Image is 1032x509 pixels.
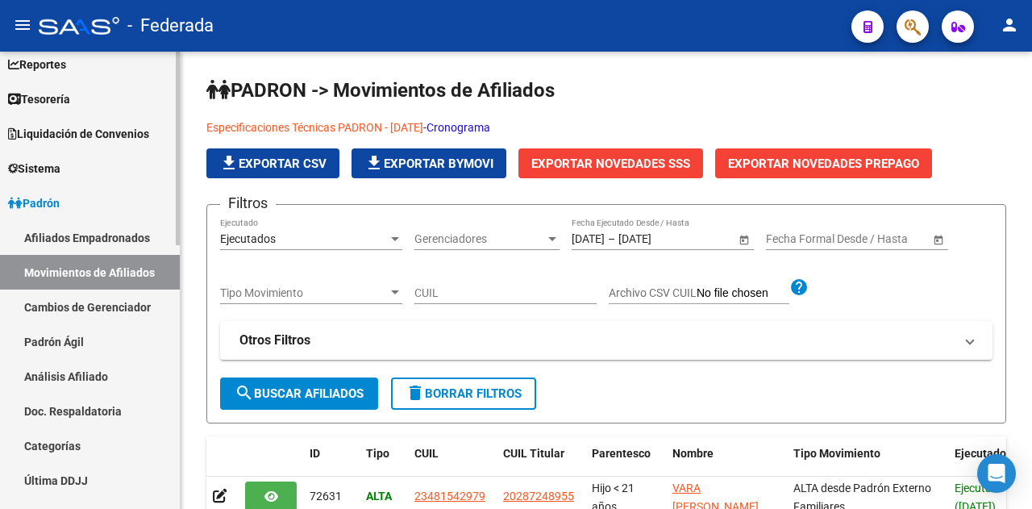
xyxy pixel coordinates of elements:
input: Fecha fin [838,232,918,246]
mat-expansion-panel-header: Otros Filtros [220,321,992,360]
span: 72631 [310,490,342,503]
datatable-header-cell: ID [303,436,360,490]
datatable-header-cell: Nombre [666,436,787,490]
h3: Filtros [220,192,276,215]
span: Gerenciadores [414,232,545,246]
a: Cronograma [427,121,490,134]
span: Tesorería [8,90,70,108]
span: Exportar Novedades Prepago [728,156,919,171]
span: Ejecutados [220,232,276,245]
span: – [608,232,615,246]
mat-icon: delete [406,383,425,403]
button: Open calendar [930,231,947,248]
button: Exportar CSV [206,148,339,178]
mat-icon: file_download [364,153,384,173]
span: Padrón [8,194,60,212]
span: Buscar Afiliados [235,386,364,401]
p: - [206,119,1006,136]
span: Tipo Movimiento [793,447,880,460]
input: Fecha inicio [572,232,605,246]
button: Exportar Bymovi [352,148,506,178]
span: Exportar Bymovi [364,156,493,171]
mat-icon: help [789,277,809,297]
datatable-header-cell: CUIL [408,436,497,490]
strong: Otros Filtros [239,332,310,349]
span: - Federada [127,8,214,44]
datatable-header-cell: CUIL Titular [497,436,585,490]
span: Reportes [8,56,66,73]
span: Tipo [366,447,389,460]
mat-icon: person [1000,15,1019,35]
a: Especificaciones Técnicas PADRON - [DATE] [206,121,423,134]
strong: ALTA [366,490,392,503]
span: 23481542979 [414,490,485,503]
div: Open Intercom Messenger [977,454,1016,493]
span: 20287248955 [503,490,574,503]
mat-icon: search [235,383,254,403]
span: ID [310,447,320,460]
button: Borrar Filtros [391,378,536,410]
input: Archivo CSV CUIL [697,286,789,301]
span: CUIL [414,447,439,460]
span: Ejecutado [955,447,1006,460]
span: Borrar Filtros [406,386,522,401]
span: Archivo CSV CUIL [609,286,697,299]
button: Exportar Novedades SSS [518,148,703,178]
span: Tipo Movimiento [220,286,388,300]
button: Buscar Afiliados [220,378,378,410]
span: Liquidación de Convenios [8,125,149,143]
span: Parentesco [592,447,651,460]
input: Fecha fin [618,232,697,246]
mat-icon: menu [13,15,32,35]
button: Open calendar [735,231,752,248]
span: Exportar Novedades SSS [531,156,690,171]
span: Exportar CSV [219,156,327,171]
span: Sistema [8,160,60,177]
datatable-header-cell: Parentesco [585,436,666,490]
datatable-header-cell: Tipo Movimiento [787,436,948,490]
span: CUIL Titular [503,447,564,460]
span: PADRON -> Movimientos de Afiliados [206,79,555,102]
input: Fecha inicio [766,232,825,246]
mat-icon: file_download [219,153,239,173]
button: Exportar Novedades Prepago [715,148,932,178]
span: Nombre [672,447,714,460]
datatable-header-cell: Tipo [360,436,408,490]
